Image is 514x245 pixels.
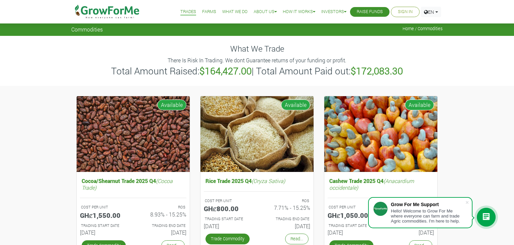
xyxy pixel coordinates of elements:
[80,176,186,238] a: Cocoa/Shearnut Trade 2025 Q4(Cocoa Trade) COST PER UNIT GHȼ1,550.00 ROS 8.93% - 15.25% TRADING ST...
[138,211,186,218] h6: 8.93% - 15.25%
[329,223,375,229] p: Estimated Trading Start Date
[204,204,252,212] h5: GHȼ800.00
[357,8,383,15] a: Raise Funds
[204,176,310,186] h5: Rice Trade 2025 Q4
[81,223,127,229] p: Estimated Trading Start Date
[71,44,443,54] h4: What We Trade
[80,176,186,192] h5: Cocoa/Shearnut Trade 2025 Q4
[324,96,437,172] img: growforme image
[157,100,186,110] span: Available
[82,177,173,191] i: (Cocoa Trade)
[72,65,442,77] h3: Total Amount Raised: | Total Amount Paid out:
[403,26,443,31] span: Home / Commodities
[321,8,346,15] a: Investors
[252,177,285,184] i: (Oryza Sativa)
[391,208,465,224] div: Hello! Welcome to Grow For Me where everyone can farm and trade Agric commodities. I'm here to help.
[204,176,310,232] a: Rice Trade 2025 Q4(Oryza Sativa) COST PER UNIT GHȼ800.00 ROS 7.71% - 15.25% TRADING START DATE [D...
[398,8,413,15] a: Sign In
[351,65,403,77] b: $172,083.30
[200,96,314,172] img: growforme image
[405,100,434,110] span: Available
[421,7,441,17] a: EN
[285,234,309,244] a: Read...
[80,229,128,236] h6: [DATE]
[205,216,251,222] p: Estimated Trading Start Date
[283,8,315,15] a: How it Works
[222,8,248,15] a: What We Do
[138,229,186,236] h6: [DATE]
[328,176,434,192] h5: Cashew Trade 2025 Q4
[263,198,309,204] p: ROS
[262,204,310,211] h6: 7.71% - 15.25%
[80,211,128,219] h5: GHȼ1,550.00
[72,56,442,64] p: There Is Risk In Trading. We dont Guarantee returns of your funding or profit.
[205,198,251,204] p: COST PER UNIT
[328,176,434,238] a: Cashew Trade 2025 Q4(Anacardium occidentale) COST PER UNIT GHȼ1,050.00 ROS 8.09% - 15.28% TRADING...
[204,223,252,229] h6: [DATE]
[328,211,376,219] h5: GHȼ1,050.00
[328,229,376,236] h6: [DATE]
[199,65,252,77] b: $164,427.00
[139,204,185,210] p: ROS
[262,223,310,229] h6: [DATE]
[386,229,434,236] h6: [DATE]
[254,8,277,15] a: About Us
[263,216,309,222] p: Estimated Trading End Date
[329,177,414,191] i: (Anacardium occidentale)
[77,96,190,172] img: growforme image
[139,223,185,229] p: Estimated Trading End Date
[281,100,310,110] span: Available
[329,204,375,210] p: COST PER UNIT
[391,202,465,207] div: Grow For Me Support
[202,8,216,15] a: Farms
[205,234,250,244] a: Trade Commodity
[71,26,103,33] span: Commodities
[81,204,127,210] p: COST PER UNIT
[180,8,196,15] a: Trades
